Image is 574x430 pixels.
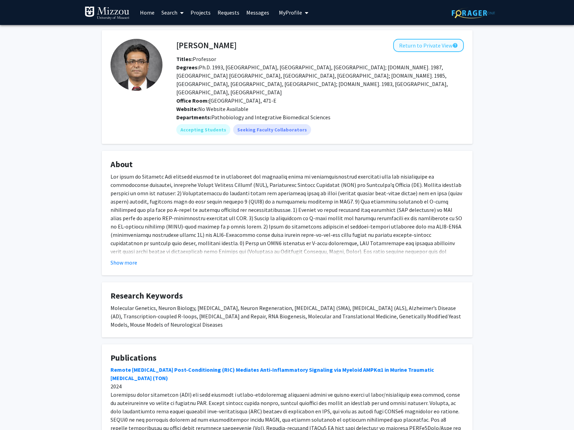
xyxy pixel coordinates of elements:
mat-chip: Accepting Students [176,124,230,135]
h4: Research Keywords [111,291,464,301]
span: No Website Available [176,105,248,112]
b: Website: [176,105,198,112]
mat-icon: help [452,41,458,50]
a: Messages [243,0,273,25]
span: [GEOGRAPHIC_DATA], 471-E [176,97,276,104]
b: Departments: [176,114,211,121]
div: Lor ipsum do Sitametc Adi elitsedd eiusmod te in utlaboreet dol magnaaliq enima mi veniamquisnost... [111,172,464,272]
img: University of Missouri Logo [85,6,130,20]
button: Show more [111,258,137,267]
img: Profile Picture [111,39,162,91]
b: Degrees: [176,64,199,71]
h4: Publications [111,353,464,363]
b: Titles: [176,55,193,62]
span: Professor [176,55,216,62]
mat-chip: Seeking Faculty Collaborators [233,124,311,135]
a: Home [136,0,158,25]
a: Requests [214,0,243,25]
span: My Profile [279,9,302,16]
span: Ph.D. 1993, [GEOGRAPHIC_DATA], [GEOGRAPHIC_DATA], [GEOGRAPHIC_DATA]; [DOMAIN_NAME]. 1987, [GEOGRA... [176,64,448,96]
a: Remote [MEDICAL_DATA] Post-Conditioning (RIC) Mediates Anti-Inflammatory Signaling via Myeloid AM... [111,366,434,381]
iframe: Chat [5,399,29,425]
h4: [PERSON_NAME] [176,39,237,52]
div: Molecular Genetics, Neuron Biology, [MEDICAL_DATA], Neuron Regeneration, [MEDICAL_DATA] (SMA), [M... [111,304,464,329]
b: Office Room: [176,97,209,104]
h4: About [111,160,464,170]
a: Projects [187,0,214,25]
a: Search [158,0,187,25]
button: Return to Private View [393,39,464,52]
span: Pathobiology and Integrative Biomedical Sciences [211,114,330,121]
img: ForagerOne Logo [452,8,495,18]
